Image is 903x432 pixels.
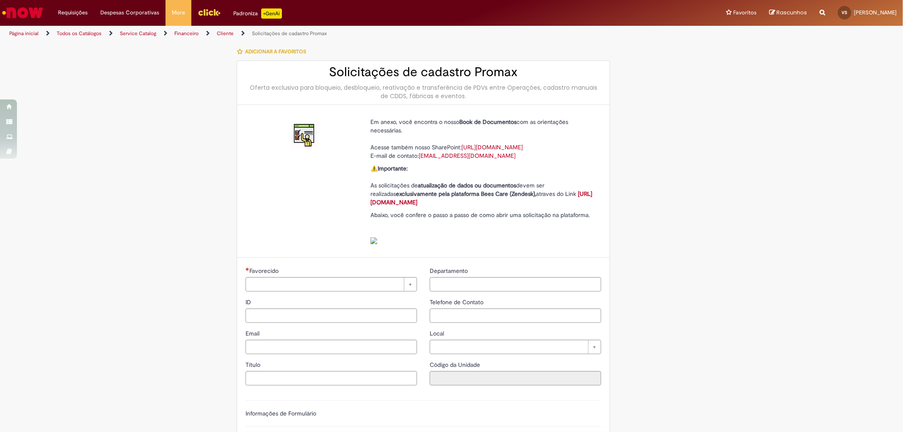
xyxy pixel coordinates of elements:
strong: atualização de dados ou documentos [418,182,516,189]
a: [EMAIL_ADDRESS][DOMAIN_NAME] [419,152,516,160]
span: Despesas Corporativas [100,8,159,17]
a: Solicitações de cadastro Promax [252,30,327,37]
img: sys_attachment.do [370,237,377,244]
div: Oferta exclusiva para bloqueio, desbloqueio, reativação e transferência de PDVs entre Operações, ... [246,83,601,100]
strong: Book de Documentos [459,118,516,126]
span: [PERSON_NAME] [854,9,897,16]
a: Rascunhos [769,9,807,17]
label: Somente leitura - Código da Unidade [430,360,482,369]
input: Telefone de Contato [430,308,601,323]
span: Departamento [430,267,469,275]
span: Email [246,330,261,337]
ul: Trilhas de página [6,26,596,41]
img: click_logo_yellow_360x200.png [198,6,221,19]
input: Título [246,371,417,385]
span: Requisições [58,8,88,17]
a: [URL][DOMAIN_NAME] [461,143,523,151]
h2: Solicitações de cadastro Promax [246,65,601,79]
span: Adicionar a Favoritos [245,48,306,55]
span: Favoritos [733,8,757,17]
span: Rascunhos [776,8,807,17]
strong: exclusivamente pela plataforma Bees Care (Zendesk), [396,190,536,198]
div: Padroniza [233,8,282,19]
a: Todos os Catálogos [57,30,102,37]
img: ServiceNow [1,4,44,21]
input: Email [246,340,417,354]
span: VS [842,10,848,15]
input: Departamento [430,277,601,292]
span: ID [246,298,253,306]
p: Abaixo, você confere o passo a passo de como abrir uma solicitação na plataforma. [370,211,595,245]
a: Financeiro [174,30,199,37]
p: +GenAi [261,8,282,19]
a: Limpar campo Local [430,340,601,354]
span: Necessários [246,267,249,271]
label: Informações de Formulário [246,410,316,417]
a: Limpar campo Favorecido [246,277,417,292]
span: Local [430,330,446,337]
a: Página inicial [9,30,39,37]
span: Necessários - Favorecido [249,267,280,275]
input: Código da Unidade [430,371,601,385]
input: ID [246,308,417,323]
span: Título [246,361,262,369]
p: ⚠️ As solicitações de devem ser realizadas atraves do Link [370,164,595,206]
span: Telefone de Contato [430,298,485,306]
a: Cliente [217,30,234,37]
p: Em anexo, você encontra o nosso com as orientações necessárias. Acesse também nosso SharePoint: E... [370,118,595,160]
span: More [172,8,185,17]
img: Solicitações de cadastro Promax [291,122,318,149]
a: [URL][DOMAIN_NAME] [370,190,592,206]
strong: Importante: [378,165,408,172]
a: Service Catalog [120,30,156,37]
button: Adicionar a Favoritos [237,43,311,61]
